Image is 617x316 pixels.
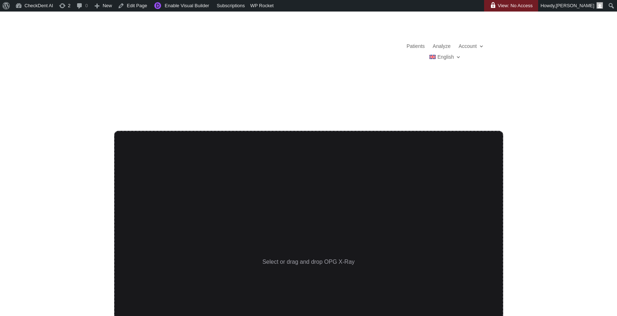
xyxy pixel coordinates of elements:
[596,2,603,9] img: Arnav Saha
[437,54,454,59] span: English
[114,41,229,69] img: Checkdent Logo
[433,44,451,52] a: Analyze
[407,44,425,52] a: Patients
[459,44,484,52] a: Account
[556,3,594,8] span: [PERSON_NAME]
[429,54,461,62] a: English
